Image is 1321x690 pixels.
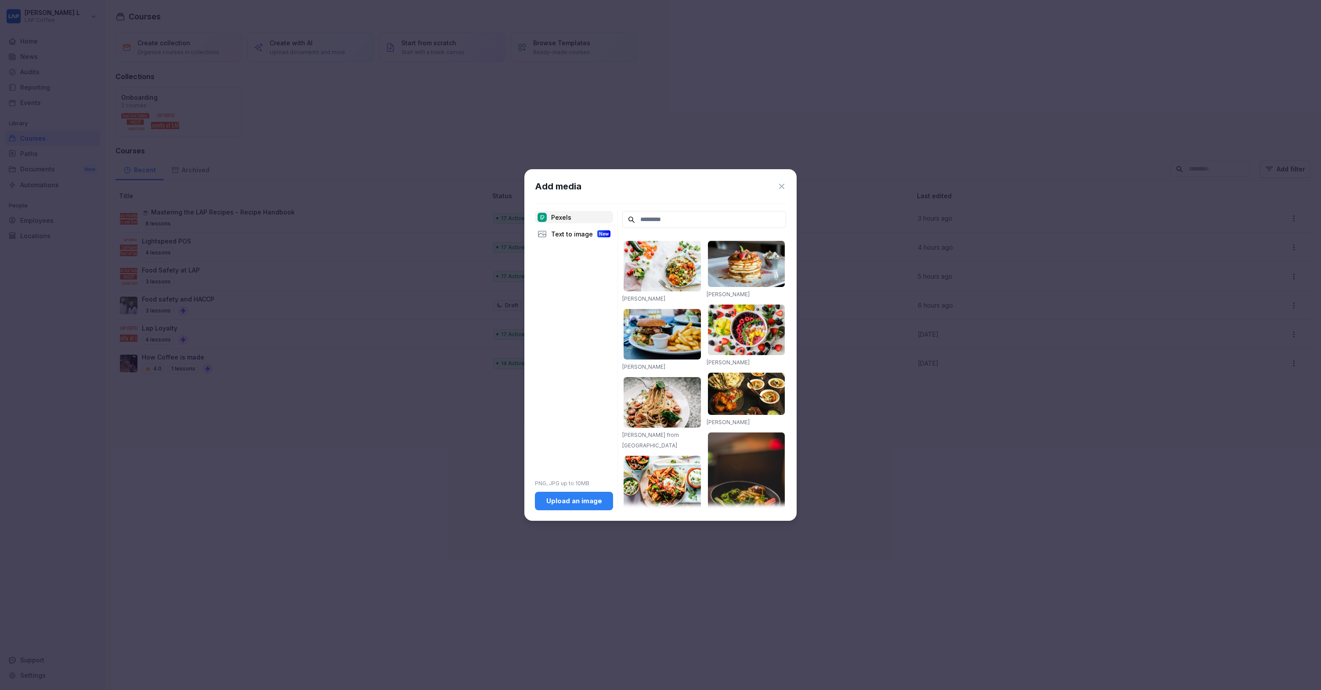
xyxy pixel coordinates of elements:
button: Upload an image [535,492,613,510]
img: pexels-photo-842571.jpeg [708,432,785,549]
img: pexels-photo-1099680.jpeg [708,305,785,355]
a: [PERSON_NAME] [707,359,750,366]
img: pexels-photo-376464.jpeg [708,241,785,287]
div: Pexels [535,211,613,223]
img: pexels-photo-70497.jpeg [624,309,701,360]
div: Text to image [535,228,613,240]
a: [PERSON_NAME] from [GEOGRAPHIC_DATA] [622,432,679,449]
a: [PERSON_NAME] [622,295,665,302]
img: pexels-photo-1640772.jpeg [624,456,701,513]
img: pexels.png [538,213,547,222]
img: pexels-photo-958545.jpeg [708,373,785,415]
a: [PERSON_NAME] [707,291,750,298]
div: Upload an image [542,496,606,506]
p: PNG, JPG up to 10MB [535,479,613,487]
a: [PERSON_NAME] [622,363,665,370]
a: [PERSON_NAME] [707,419,750,425]
h1: Add media [535,180,581,193]
div: New [597,230,610,237]
img: pexels-photo-1640777.jpeg [624,241,701,291]
img: pexels-photo-1279330.jpeg [624,377,701,428]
